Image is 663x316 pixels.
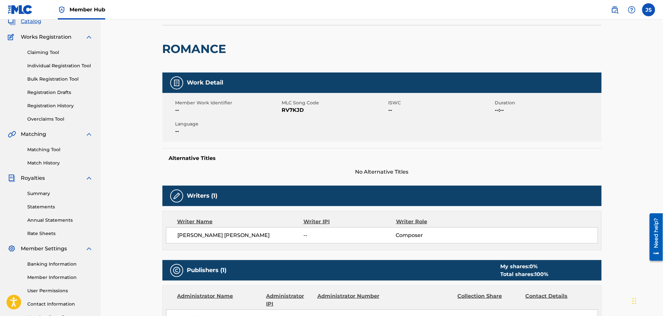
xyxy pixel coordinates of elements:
[27,160,93,166] a: Match History
[611,6,619,14] img: search
[303,231,396,239] span: --
[85,130,93,138] img: expand
[526,292,589,308] div: Contact Details
[177,292,261,308] div: Administrator Name
[8,33,16,41] img: Works Registration
[8,18,16,25] img: Catalog
[58,6,66,14] img: Top Rightsholder
[175,121,280,127] span: Language
[535,271,549,277] span: 100 %
[21,33,71,41] span: Works Registration
[27,261,93,268] a: Banking Information
[27,301,93,308] a: Contact Information
[642,3,655,16] div: User Menu
[27,217,93,224] a: Annual Statements
[282,106,387,114] span: RV7KJD
[27,116,93,123] a: Overclaims Tool
[8,130,16,138] img: Matching
[495,106,600,114] span: --:--
[187,79,223,86] h5: Work Detail
[173,192,181,200] img: Writers
[21,18,41,25] span: Catalog
[175,106,280,114] span: --
[85,245,93,253] img: expand
[27,190,93,197] a: Summary
[645,211,663,263] iframe: Resource Center
[27,89,93,96] a: Registration Drafts
[8,18,41,25] a: CatalogCatalog
[169,155,595,162] h5: Alternative Titles
[178,231,304,239] span: [PERSON_NAME] [PERSON_NAME]
[27,274,93,281] a: Member Information
[21,130,46,138] span: Matching
[303,218,396,226] div: Writer IPI
[8,174,16,182] img: Royalties
[632,291,636,311] div: Arrastrar
[631,285,663,316] div: Widget de chat
[282,99,387,106] span: MLC Song Code
[317,292,380,308] div: Administrator Number
[85,174,93,182] img: expand
[8,245,16,253] img: Member Settings
[27,230,93,237] a: Rate Sheets
[27,146,93,153] a: Matching Tool
[173,79,181,87] img: Work Detail
[21,174,45,182] span: Royalties
[175,99,280,106] span: Member Work Identifier
[501,270,549,278] div: Total shares:
[628,6,636,14] img: help
[396,231,480,239] span: Composer
[389,106,493,114] span: --
[162,42,230,56] h2: ROMANCE
[27,204,93,210] a: Statements
[266,292,312,308] div: Administrator IPI
[162,168,602,176] span: No Alternative Titles
[396,218,480,226] div: Writer Role
[27,76,93,83] a: Bulk Registration Tool
[173,267,181,274] img: Publishers
[8,5,33,14] img: MLC Logo
[21,245,67,253] span: Member Settings
[187,267,227,274] h5: Publishers (1)
[187,192,218,200] h5: Writers (1)
[85,33,93,41] img: expand
[27,62,93,69] a: Individual Registration Tool
[495,99,600,106] span: Duration
[457,292,520,308] div: Collection Share
[631,285,663,316] iframe: Chat Widget
[70,6,105,13] span: Member Hub
[177,218,304,226] div: Writer Name
[175,127,280,135] span: --
[608,3,621,16] a: Public Search
[530,263,538,270] span: 0 %
[501,263,549,270] div: My shares:
[389,99,493,106] span: ISWC
[27,49,93,56] a: Claiming Tool
[27,287,93,294] a: User Permissions
[625,3,638,16] div: Help
[27,102,93,109] a: Registration History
